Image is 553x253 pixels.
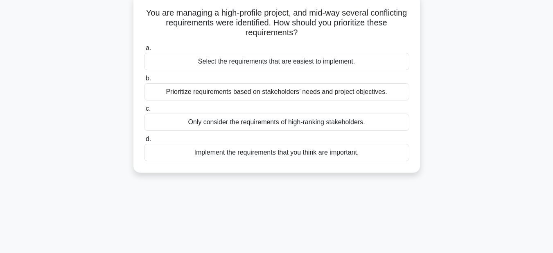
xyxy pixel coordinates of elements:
[143,8,410,38] h5: You are managing a high-profile project, and mid-way several conflicting requirements were identi...
[144,53,409,70] div: Select the requirements that are easiest to implement.
[146,75,151,82] span: b.
[146,105,151,112] span: c.
[144,114,409,131] div: Only consider the requirements of high-ranking stakeholders.
[146,44,151,51] span: a.
[144,83,409,100] div: Prioritize requirements based on stakeholders’ needs and project objectives.
[144,144,409,161] div: Implement the requirements that you think are important.
[146,135,151,142] span: d.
